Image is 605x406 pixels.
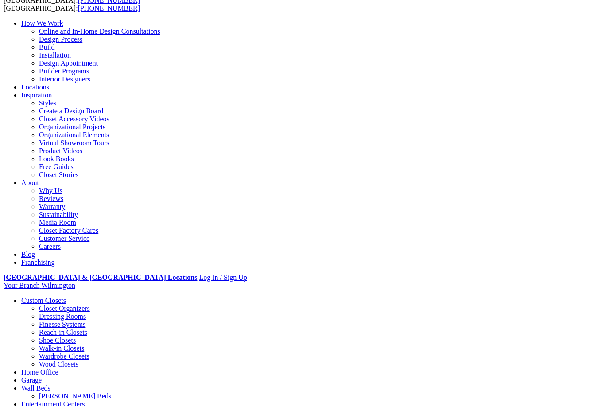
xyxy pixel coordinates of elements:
[39,305,90,312] a: Closet Organizers
[39,171,78,178] a: Closet Stories
[39,59,98,67] a: Design Appointment
[39,107,103,115] a: Create a Design Board
[39,344,84,352] a: Walk-in Closets
[21,368,58,376] a: Home Office
[21,19,63,27] a: How We Work
[39,336,76,344] a: Shoe Closets
[21,251,35,258] a: Blog
[4,282,39,289] span: Your Branch
[21,297,66,304] a: Custom Closets
[39,99,56,107] a: Styles
[78,4,140,12] a: [PHONE_NUMBER]
[39,329,87,336] a: Reach-in Closets
[21,91,52,99] a: Inspiration
[39,392,111,400] a: [PERSON_NAME] Beds
[21,83,49,91] a: Locations
[21,384,50,392] a: Wall Beds
[39,155,74,162] a: Look Books
[39,321,85,328] a: Finesse Systems
[39,203,65,210] a: Warranty
[39,227,98,234] a: Closet Factory Cares
[39,187,62,194] a: Why Us
[39,67,89,75] a: Builder Programs
[39,43,55,51] a: Build
[39,75,90,83] a: Interior Designers
[41,282,75,289] span: Wilmington
[199,274,247,281] a: Log In / Sign Up
[39,139,109,147] a: Virtual Showroom Tours
[39,51,71,59] a: Installation
[4,282,75,289] a: Your Branch Wilmington
[39,163,74,170] a: Free Guides
[39,313,86,320] a: Dressing Rooms
[39,147,82,155] a: Product Videos
[21,259,55,266] a: Franchising
[39,360,78,368] a: Wood Closets
[39,131,109,139] a: Organizational Elements
[39,243,61,250] a: Careers
[39,219,76,226] a: Media Room
[21,376,42,384] a: Garage
[39,27,160,35] a: Online and In-Home Design Consultations
[21,179,39,186] a: About
[39,211,78,218] a: Sustainability
[39,123,105,131] a: Organizational Projects
[4,274,197,281] a: [GEOGRAPHIC_DATA] & [GEOGRAPHIC_DATA] Locations
[39,235,89,242] a: Customer Service
[39,35,82,43] a: Design Process
[39,195,63,202] a: Reviews
[39,115,109,123] a: Closet Accessory Videos
[39,352,89,360] a: Wardrobe Closets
